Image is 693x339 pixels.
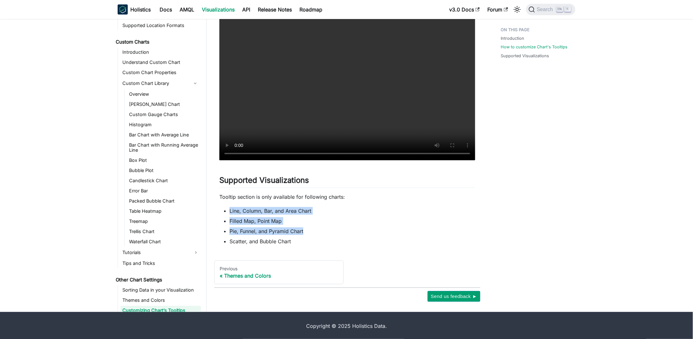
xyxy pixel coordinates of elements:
button: Switch between dark and light mode (currently light mode) [512,4,522,15]
li: Filled Map, Point Map [230,217,475,225]
a: Trellis Chart [127,227,201,236]
a: How to customize Chart's Tooltips [501,44,567,50]
a: Packed Bubble Chart [127,197,201,205]
li: Line, Column, Bar, and Area Chart [230,207,475,215]
a: Supported Location Formats [120,21,201,30]
nav: Docs pages [214,260,480,285]
a: AMQL [176,4,198,15]
h2: Supported Visualizations [219,176,475,188]
a: v3.0 Docs [445,4,484,15]
span: Send us feedback ► [431,292,477,301]
kbd: K [565,6,571,12]
a: Custom Charts [114,38,201,46]
a: Bubble Plot [127,166,201,175]
a: Custom Chart Properties [120,68,201,77]
a: Custom Gauge Charts [127,110,201,119]
a: Visualizations [198,4,238,15]
b: Holistics [130,6,151,13]
a: Candlestick Chart [127,176,201,185]
a: Understand Custom Chart [120,58,201,67]
a: Introduction [501,35,524,41]
a: Custom Chart Library [120,78,189,88]
a: Sorting Data in your Visualization [120,286,201,294]
a: Customizing Chart’s Tooltips [120,306,201,315]
a: Forum [484,4,512,15]
a: Tutorials [120,247,201,258]
a: Tips and Tricks [120,259,201,268]
a: Supported Visualizations [501,53,549,59]
a: PreviousThemes and Colors [214,260,344,285]
a: Docs [156,4,176,15]
a: Bar Chart with Running Average Line [127,141,201,155]
button: Collapse sidebar category 'Custom Chart Library' [189,78,201,88]
a: Waterfall Chart [127,237,201,246]
span: Search [535,7,557,12]
a: Table Heatmap [127,207,201,216]
a: Roadmap [296,4,326,15]
a: Histogram [127,120,201,129]
a: Themes and Colors [120,296,201,305]
a: Other Chart Settings [114,275,201,284]
a: Introduction [120,48,201,57]
a: HolisticsHolistics [118,4,151,15]
a: Box Plot [127,156,201,165]
div: Themes and Colors [220,273,338,279]
img: Holistics [118,4,128,15]
div: Previous [220,266,338,272]
video: Your browser does not support embedding video, but you can . [219,7,475,161]
a: Release Notes [254,4,296,15]
button: Send us feedback ► [428,291,480,302]
button: Search (Ctrl+K) [526,4,575,15]
div: Copyright © 2025 Holistics Data. [144,322,549,330]
a: Treemap [127,217,201,226]
a: [PERSON_NAME] Chart [127,100,201,109]
li: Pie, Funnel, and Pyramid Chart [230,227,475,235]
a: API [238,4,254,15]
p: Tooltip section is only available for following charts: [219,193,475,201]
a: Overview [127,90,201,99]
li: Scatter, and Bubble Chart [230,238,475,245]
a: Bar Chart with Average Line [127,130,201,139]
a: Error Bar [127,186,201,195]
